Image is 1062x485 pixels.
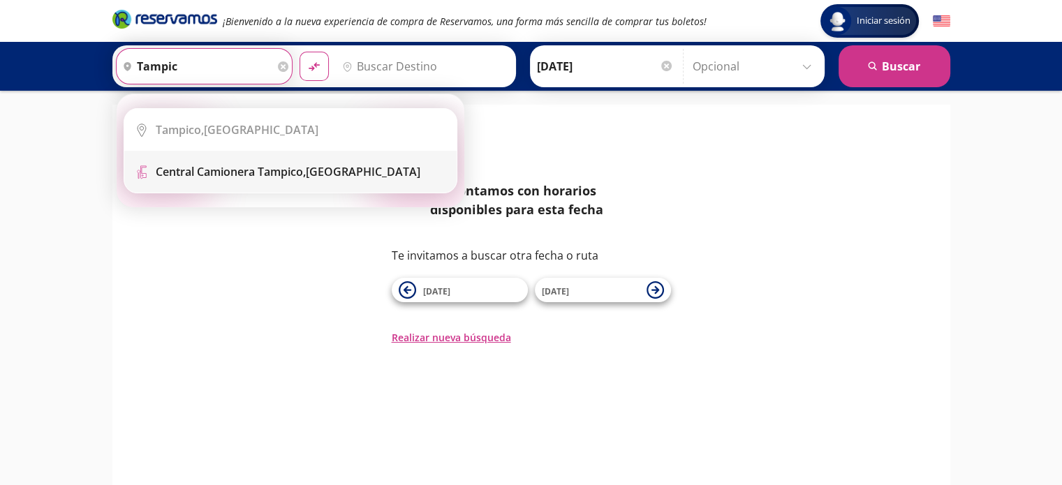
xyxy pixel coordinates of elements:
button: Buscar [839,45,950,87]
input: Buscar Origen [117,49,274,84]
input: Buscar Destino [337,49,508,84]
input: Opcional [693,49,818,84]
button: English [933,13,950,30]
button: Realizar nueva búsqueda [392,330,511,345]
span: [DATE] [423,285,450,297]
div: [GEOGRAPHIC_DATA] [156,122,318,137]
span: [DATE] [542,285,569,297]
div: [GEOGRAPHIC_DATA] [156,164,420,179]
span: Iniciar sesión [851,14,916,28]
input: Elegir Fecha [537,49,674,84]
button: [DATE] [535,278,671,302]
button: [DATE] [392,278,528,302]
b: Central Camionera Tampico, [156,164,306,179]
b: Tampico, [156,122,204,137]
div: No contamos con horarios disponibles para esta fecha [430,181,671,219]
em: ¡Bienvenido a la nueva experiencia de compra de Reservamos, una forma más sencilla de comprar tus... [223,15,707,28]
p: Te invitamos a buscar otra fecha o ruta [392,247,671,264]
i: Brand Logo [112,8,217,29]
a: Brand Logo [112,8,217,33]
